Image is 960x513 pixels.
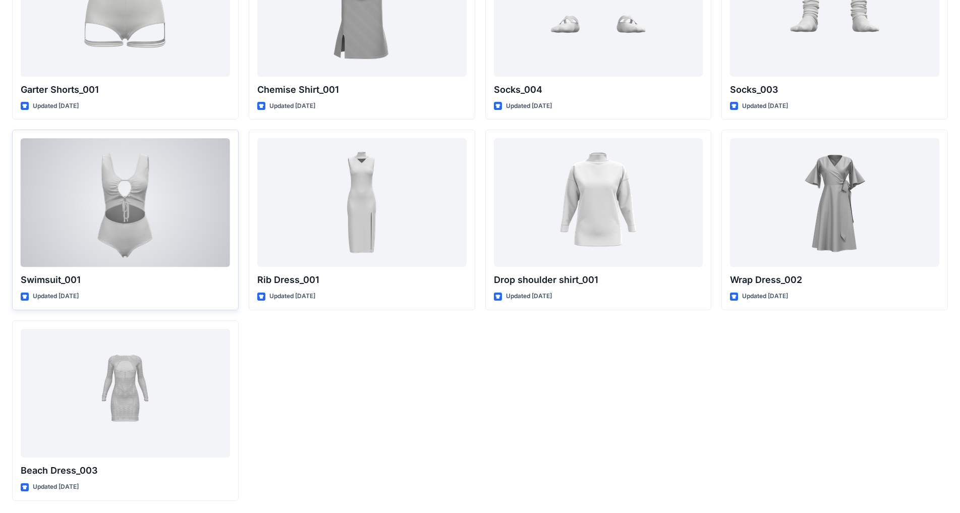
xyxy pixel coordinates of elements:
a: Drop shoulder shirt_001 [494,138,703,267]
p: Beach Dress_003 [21,464,230,478]
p: Drop shoulder shirt_001 [494,273,703,287]
p: Updated [DATE] [742,101,788,111]
a: Wrap Dress_002 [730,138,939,267]
p: Socks_003 [730,83,939,97]
p: Socks_004 [494,83,703,97]
a: Swimsuit_001 [21,138,230,267]
p: Updated [DATE] [506,101,552,111]
p: Updated [DATE] [506,291,552,302]
p: Updated [DATE] [742,291,788,302]
p: Chemise Shirt_001 [257,83,467,97]
a: Beach Dress_003 [21,329,230,458]
p: Swimsuit_001 [21,273,230,287]
p: Updated [DATE] [33,482,79,492]
p: Updated [DATE] [269,101,315,111]
p: Updated [DATE] [33,101,79,111]
p: Updated [DATE] [33,291,79,302]
p: Updated [DATE] [269,291,315,302]
a: Rib Dress_001 [257,138,467,267]
p: Garter Shorts_001 [21,83,230,97]
p: Wrap Dress_002 [730,273,939,287]
p: Rib Dress_001 [257,273,467,287]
